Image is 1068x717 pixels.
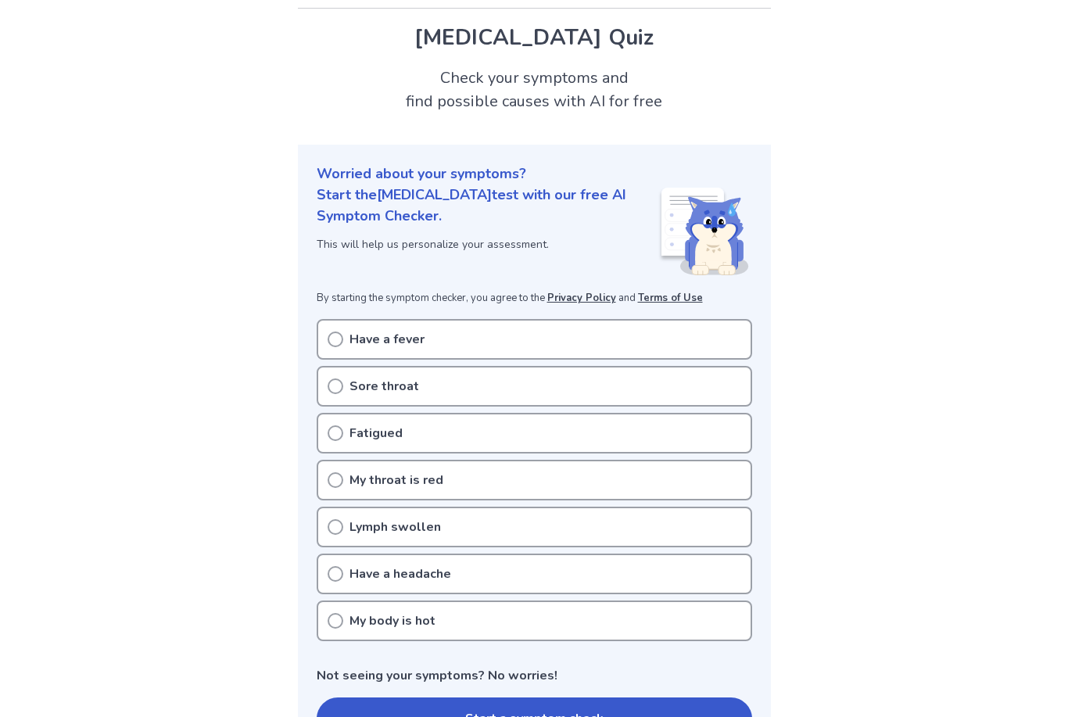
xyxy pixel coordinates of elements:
[317,666,752,685] p: Not seeing your symptoms? No worries!
[317,21,752,54] h1: [MEDICAL_DATA] Quiz
[658,188,749,275] img: Shiba
[349,330,425,349] p: Have a fever
[317,236,658,253] p: This will help us personalize your assessment.
[349,565,451,583] p: Have a headache
[317,163,752,185] p: Worried about your symptoms?
[298,66,771,113] h2: Check your symptoms and find possible causes with AI for free
[349,424,403,443] p: Fatigued
[349,377,419,396] p: Sore throat
[547,291,616,305] a: Privacy Policy
[317,185,658,227] p: Start the [MEDICAL_DATA] test with our free AI Symptom Checker.
[317,291,752,307] p: By starting the symptom checker, you agree to the and
[349,518,441,536] p: Lymph swollen
[349,471,443,489] p: My throat is red
[349,611,435,630] p: My body is hot
[638,291,703,305] a: Terms of Use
